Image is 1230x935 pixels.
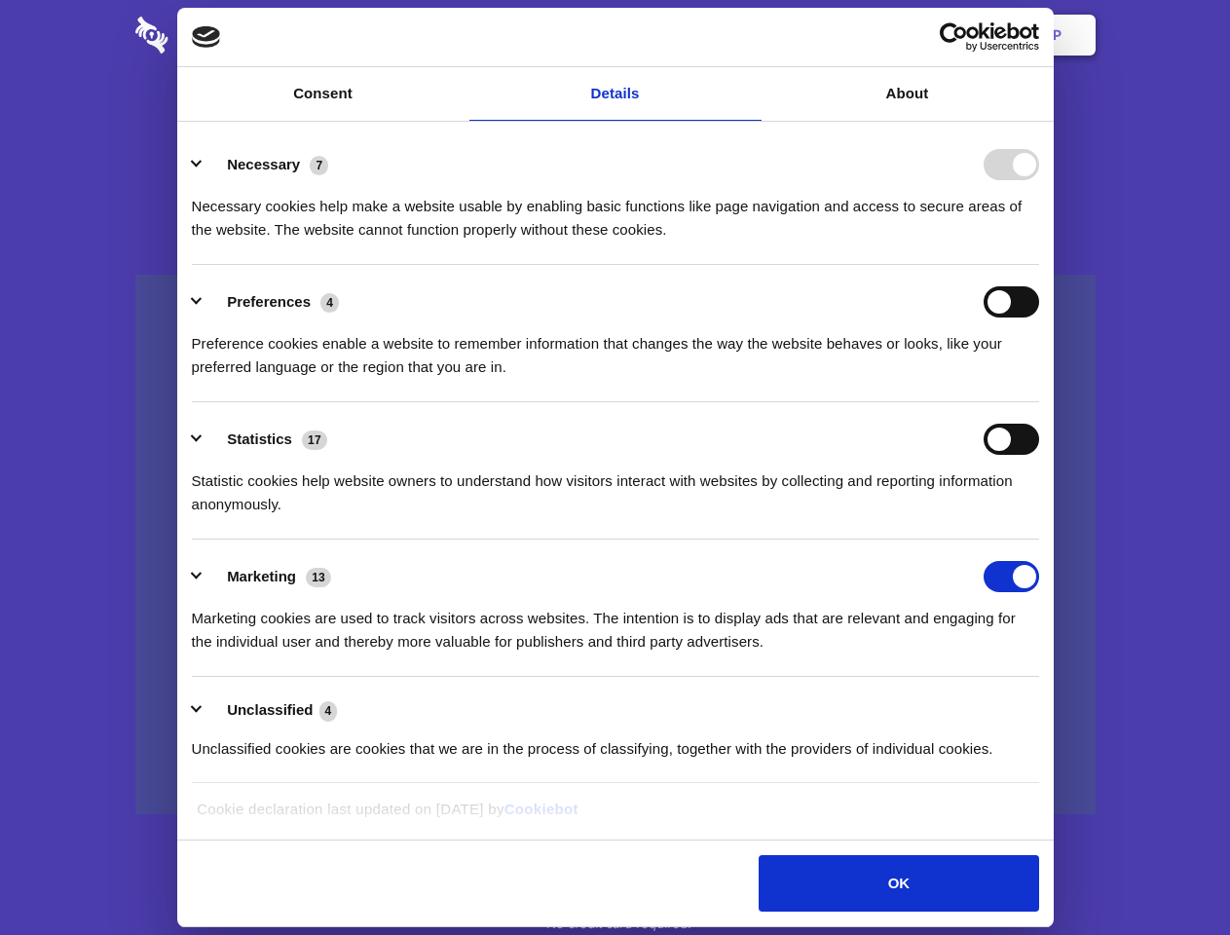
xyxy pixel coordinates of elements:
iframe: Drift Widget Chat Controller [1133,838,1207,912]
div: Unclassified cookies are cookies that we are in the process of classifying, together with the pro... [192,723,1039,761]
span: 17 [302,430,327,450]
div: Preference cookies enable a website to remember information that changes the way the website beha... [192,318,1039,379]
span: 4 [319,701,338,721]
button: Unclassified (4) [192,698,350,723]
a: Login [883,5,968,65]
button: Marketing (13) [192,561,344,592]
div: Necessary cookies help make a website usable by enabling basic functions like page navigation and... [192,180,1039,242]
label: Necessary [227,156,300,172]
a: Cookiebot [504,801,578,817]
button: OK [759,855,1038,912]
label: Marketing [227,568,296,584]
a: Usercentrics Cookiebot - opens in a new window [869,22,1039,52]
img: logo-wordmark-white-trans-d4663122ce5f474addd5e946df7df03e33cb6a1c49d2221995e7729f52c070b2.svg [135,17,302,54]
a: Details [469,67,762,121]
a: Contact [790,5,879,65]
a: Consent [177,67,469,121]
span: 4 [320,293,339,313]
button: Preferences (4) [192,286,352,318]
h1: Eliminate Slack Data Loss. [135,88,1096,158]
a: About [762,67,1054,121]
div: Statistic cookies help website owners to understand how visitors interact with websites by collec... [192,455,1039,516]
button: Necessary (7) [192,149,341,180]
h4: Auto-redaction of sensitive data, encrypted data sharing and self-destructing private chats. Shar... [135,177,1096,242]
span: 7 [310,156,328,175]
span: 13 [306,568,331,587]
label: Preferences [227,293,311,310]
div: Marketing cookies are used to track visitors across websites. The intention is to display ads tha... [192,592,1039,654]
img: logo [192,26,221,48]
label: Statistics [227,430,292,447]
div: Cookie declaration last updated on [DATE] by [182,798,1048,836]
a: Pricing [572,5,656,65]
a: Wistia video thumbnail [135,275,1096,815]
button: Statistics (17) [192,424,340,455]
